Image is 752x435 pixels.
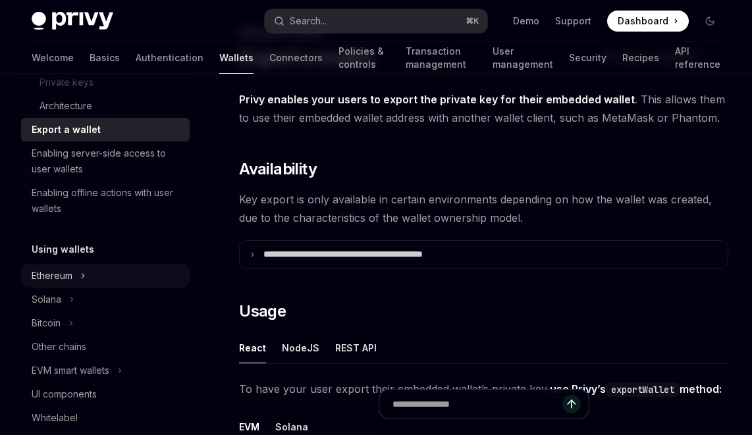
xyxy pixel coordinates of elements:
[32,185,182,217] div: Enabling offline actions with user wallets
[32,122,101,138] div: Export a wallet
[466,16,479,26] span: ⌘ K
[555,14,591,28] a: Support
[239,159,317,180] span: Availability
[239,93,635,106] strong: Privy enables your users to export the private key for their embedded wallet
[21,335,190,359] a: Other chains
[21,382,190,406] a: UI components
[32,42,74,74] a: Welcome
[338,42,390,74] a: Policies & controls
[622,42,659,74] a: Recipes
[406,42,477,74] a: Transaction management
[239,90,728,127] span: . This allows them to use their embedded wallet address with another wallet client, such as MetaM...
[21,94,190,118] a: Architecture
[21,406,190,430] a: Whitelabel
[32,315,61,331] div: Bitcoin
[32,242,94,257] h5: Using wallets
[513,14,539,28] a: Demo
[32,363,109,378] div: EVM smart wallets
[699,11,720,32] button: Toggle dark mode
[239,380,728,398] span: To have your user export their embedded wallet’s private key,
[550,382,722,396] strong: use Privy’s method:
[269,42,323,74] a: Connectors
[335,332,377,363] button: REST API
[569,42,606,74] a: Security
[675,42,720,74] a: API reference
[32,339,86,355] div: Other chains
[32,410,78,426] div: Whitelabel
[265,9,487,33] button: Search...⌘K
[32,145,182,177] div: Enabling server-side access to user wallets
[32,268,72,284] div: Ethereum
[21,181,190,220] a: Enabling offline actions with user wallets
[239,301,286,322] span: Usage
[90,42,120,74] a: Basics
[40,98,92,114] div: Architecture
[219,42,254,74] a: Wallets
[21,141,190,181] a: Enabling server-side access to user wallets
[618,14,668,28] span: Dashboard
[21,118,190,141] a: Export a wallet
[606,382,680,397] code: exportWallet
[239,332,266,363] button: React
[282,332,319,363] button: NodeJS
[32,292,61,307] div: Solana
[32,12,113,30] img: dark logo
[607,11,689,32] a: Dashboard
[493,42,553,74] a: User management
[562,395,581,413] button: Send message
[290,13,327,29] div: Search...
[32,386,97,402] div: UI components
[136,42,203,74] a: Authentication
[239,190,728,227] span: Key export is only available in certain environments depending on how the wallet was created, due...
